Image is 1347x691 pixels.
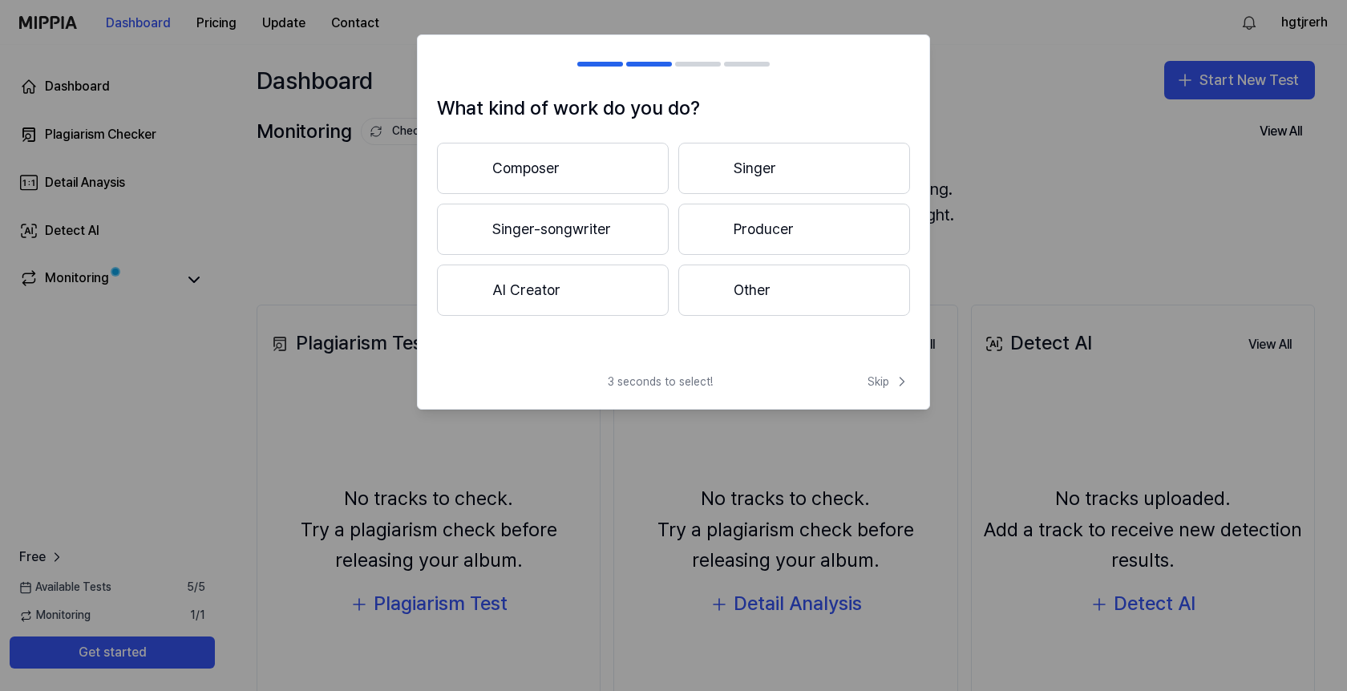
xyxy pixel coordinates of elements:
[678,265,910,316] button: Other
[608,374,713,390] span: 3 seconds to select!
[864,374,910,390] button: Skip
[437,265,669,316] button: AI Creator
[437,93,910,123] h1: What kind of work do you do?
[437,204,669,255] button: Singer-songwriter
[678,204,910,255] button: Producer
[437,143,669,194] button: Composer
[868,374,910,390] span: Skip
[678,143,910,194] button: Singer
